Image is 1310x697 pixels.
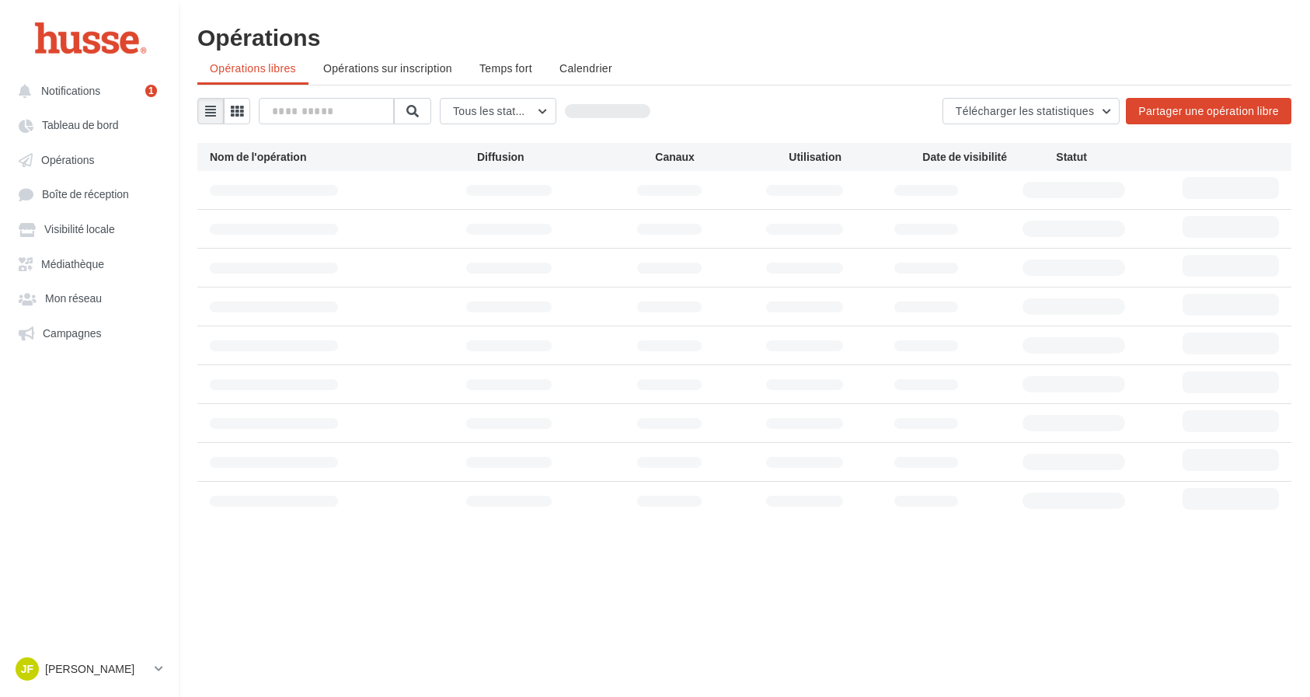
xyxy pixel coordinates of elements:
[9,76,163,104] button: Notifications 1
[197,25,1291,48] div: Opérations
[942,98,1120,124] button: Télécharger les statistiques
[12,654,166,684] a: JF [PERSON_NAME]
[323,61,452,75] span: Opérations sur inscription
[45,661,148,677] p: [PERSON_NAME]
[42,119,119,132] span: Tableau de bord
[1126,98,1291,124] button: Partager une opération libre
[655,149,789,165] div: Canaux
[9,179,169,208] a: Boîte de réception
[453,104,531,117] span: Tous les statuts
[9,319,169,347] a: Campagnes
[9,110,169,138] a: Tableau de bord
[44,223,115,236] span: Visibilité locale
[210,149,477,165] div: Nom de l'opération
[9,214,169,242] a: Visibilité locale
[42,188,129,201] span: Boîte de réception
[9,284,169,312] a: Mon réseau
[559,61,612,75] span: Calendrier
[41,84,100,97] span: Notifications
[477,149,655,165] div: Diffusion
[440,98,556,124] button: Tous les statuts
[41,153,94,166] span: Opérations
[479,61,532,75] span: Temps fort
[43,326,102,340] span: Campagnes
[956,104,1094,117] span: Télécharger les statistiques
[1056,149,1190,165] div: Statut
[922,149,1056,165] div: Date de visibilité
[21,661,33,677] span: JF
[145,85,157,97] div: 1
[789,149,922,165] div: Utilisation
[9,145,169,173] a: Opérations
[45,292,102,305] span: Mon réseau
[9,249,169,277] a: Médiathèque
[41,257,104,270] span: Médiathèque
